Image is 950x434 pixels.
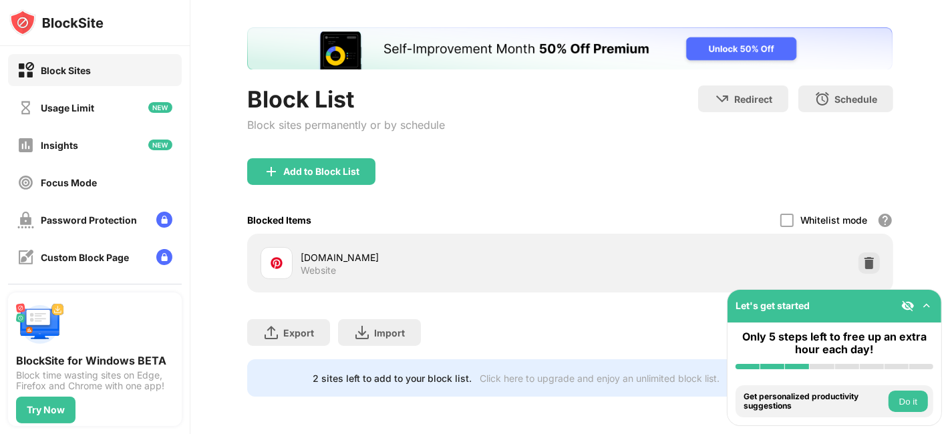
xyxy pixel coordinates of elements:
div: 2 sites left to add to your block list. [313,373,472,384]
div: Custom Block Page [41,252,129,263]
div: Password Protection [41,214,137,226]
div: Block time wasting sites on Edge, Firefox and Chrome with one app! [16,370,174,391]
img: favicons [269,255,285,271]
div: Get personalized productivity suggestions [744,392,885,411]
div: Usage Limit [41,102,94,114]
img: push-desktop.svg [16,300,64,349]
button: Do it [889,391,928,412]
img: block-on.svg [17,62,34,79]
iframe: Banner [247,27,893,69]
div: Add to Block List [283,166,359,177]
div: Focus Mode [41,177,97,188]
img: customize-block-page-off.svg [17,249,34,266]
img: omni-setup-toggle.svg [920,299,933,312]
img: new-icon.svg [148,102,172,113]
div: Import [374,327,405,339]
div: Click here to upgrade and enjoy an unlimited block list. [480,373,720,384]
img: new-icon.svg [148,140,172,150]
div: Schedule [834,93,877,105]
div: Blocked Items [247,214,311,226]
img: lock-menu.svg [156,212,172,228]
div: [DOMAIN_NAME] [301,250,570,264]
div: Redirect [734,93,772,105]
div: Insights [41,140,78,151]
img: focus-off.svg [17,174,34,191]
img: time-usage-off.svg [17,99,34,116]
div: Let's get started [736,300,810,311]
div: Block sites permanently or by schedule [247,118,445,132]
div: Website [301,264,336,276]
div: Try Now [27,405,65,415]
div: Only 5 steps left to free up an extra hour each day! [736,331,933,356]
img: insights-off.svg [17,137,34,154]
img: eye-not-visible.svg [901,299,915,312]
div: Block List [247,85,445,113]
img: lock-menu.svg [156,249,172,265]
div: BlockSite for Windows BETA [16,354,174,367]
img: password-protection-off.svg [17,212,34,228]
div: Whitelist mode [800,214,868,226]
div: Block Sites [41,65,91,76]
div: Export [283,327,314,339]
img: logo-blocksite.svg [9,9,104,36]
